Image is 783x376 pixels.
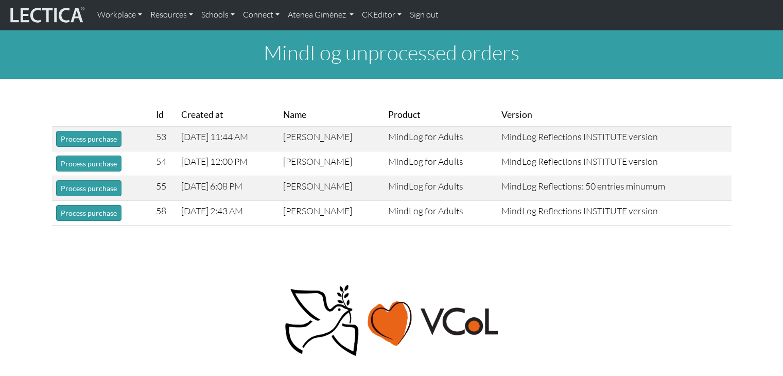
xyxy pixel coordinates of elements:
button: Process purchase [56,131,121,147]
a: Connect [239,4,284,26]
th: Created at [177,104,279,127]
td: 53 [152,127,177,151]
td: [DATE] 6:08 PM [177,176,279,201]
a: Workplace [93,4,146,26]
button: Process purchase [56,156,121,172]
a: Sign out [406,4,443,26]
a: CKEditor [358,4,406,26]
td: 55 [152,176,177,201]
td: MindLog Reflections INSTITUTE version [497,127,731,151]
td: MindLog for Adults [384,127,497,151]
td: MindLog Reflections INSTITUTE version [497,151,731,176]
td: MindLog for Adults [384,151,497,176]
button: Process purchase [56,205,121,221]
td: [DATE] 12:00 PM [177,151,279,176]
td: 58 [152,201,177,226]
td: [PERSON_NAME] [279,151,384,176]
td: [PERSON_NAME] [279,176,384,201]
th: Product [384,104,497,127]
td: [DATE] 2:43 AM [177,201,279,226]
button: Process purchase [56,180,121,196]
td: [PERSON_NAME] [279,127,384,151]
img: Peace, love, VCoL [282,283,502,358]
a: Schools [197,4,239,26]
th: Id [152,104,177,127]
td: [PERSON_NAME] [279,201,384,226]
th: Version [497,104,731,127]
td: MindLog for Adults [384,201,497,226]
td: [DATE] 11:44 AM [177,127,279,151]
td: MindLog Reflections INSTITUTE version [497,201,731,226]
td: MindLog for Adults [384,176,497,201]
img: lecticalive [8,5,85,25]
a: Atenea Giménez [284,4,358,26]
th: Name [279,104,384,127]
a: Resources [146,4,197,26]
td: 54 [152,151,177,176]
td: MindLog Reflections: 50 entries minumum [497,176,731,201]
